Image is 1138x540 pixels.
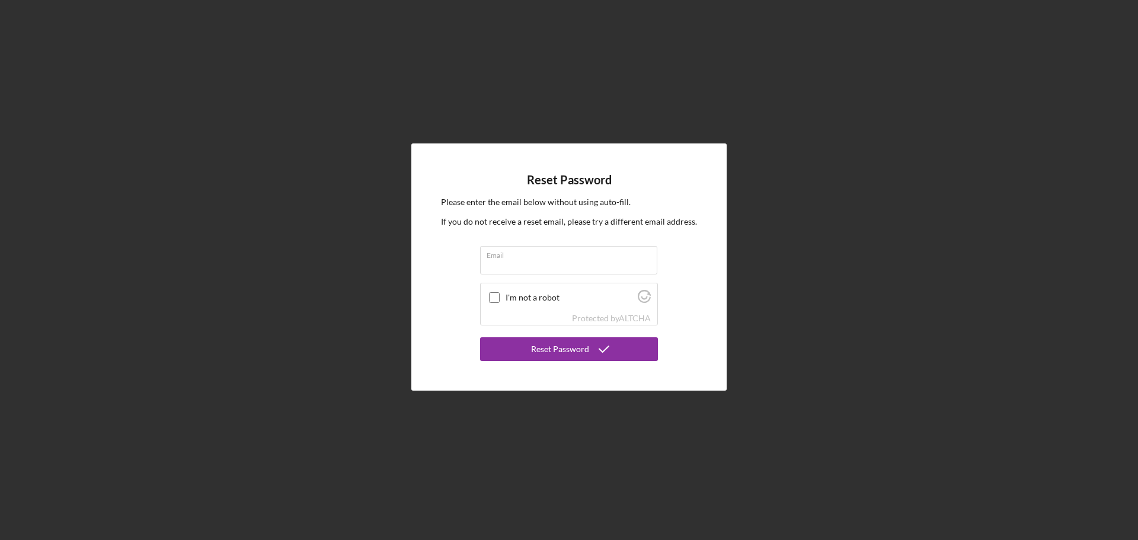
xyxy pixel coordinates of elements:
[441,196,697,209] p: Please enter the email below without using auto-fill.
[638,295,651,305] a: Visit Altcha.org
[480,337,658,361] button: Reset Password
[506,293,634,302] label: I'm not a robot
[487,247,657,260] label: Email
[531,337,589,361] div: Reset Password
[572,314,651,323] div: Protected by
[441,215,697,228] p: If you do not receive a reset email, please try a different email address.
[619,313,651,323] a: Visit Altcha.org
[527,173,612,187] h4: Reset Password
